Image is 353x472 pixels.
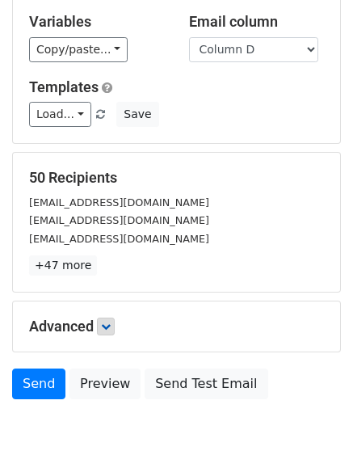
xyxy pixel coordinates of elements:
a: +47 more [29,255,97,276]
h5: Advanced [29,318,324,335]
small: [EMAIL_ADDRESS][DOMAIN_NAME] [29,233,209,245]
a: Send [12,369,65,399]
h5: 50 Recipients [29,169,324,187]
a: Preview [69,369,141,399]
button: Save [116,102,158,127]
a: Copy/paste... [29,37,128,62]
small: [EMAIL_ADDRESS][DOMAIN_NAME] [29,196,209,209]
h5: Variables [29,13,165,31]
a: Send Test Email [145,369,267,399]
a: Load... [29,102,91,127]
iframe: Chat Widget [272,394,353,472]
a: Templates [29,78,99,95]
small: [EMAIL_ADDRESS][DOMAIN_NAME] [29,214,209,226]
h5: Email column [189,13,325,31]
